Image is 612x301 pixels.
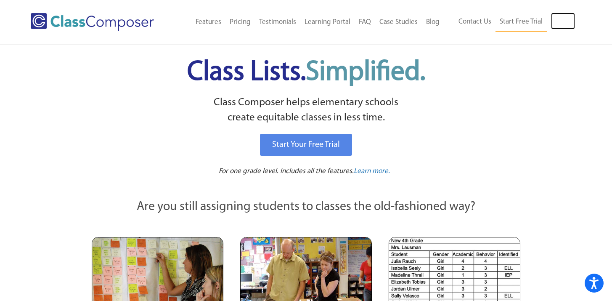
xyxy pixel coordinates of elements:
a: Learn more. [354,166,390,177]
nav: Header Menu [444,13,575,32]
a: Contact Us [454,13,495,31]
span: Start Your Free Trial [272,141,340,149]
a: FAQ [355,13,375,32]
span: Class Lists. [187,59,425,86]
p: Class Composer helps elementary schools create equitable classes in less time. [90,95,522,126]
span: Learn more. [354,168,390,175]
a: Case Studies [375,13,422,32]
span: Simplified. [306,59,425,86]
a: Testimonials [255,13,300,32]
a: Log In [551,13,575,29]
a: Pricing [225,13,255,32]
p: Are you still assigning students to classes the old-fashioned way? [92,198,521,216]
a: Learning Portal [300,13,355,32]
a: Start Free Trial [495,13,547,32]
a: Start Your Free Trial [260,134,352,156]
a: Features [191,13,225,32]
span: For one grade level. Includes all the features. [219,168,354,175]
img: Class Composer [31,13,154,31]
nav: Header Menu [175,13,444,32]
a: Blog [422,13,444,32]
